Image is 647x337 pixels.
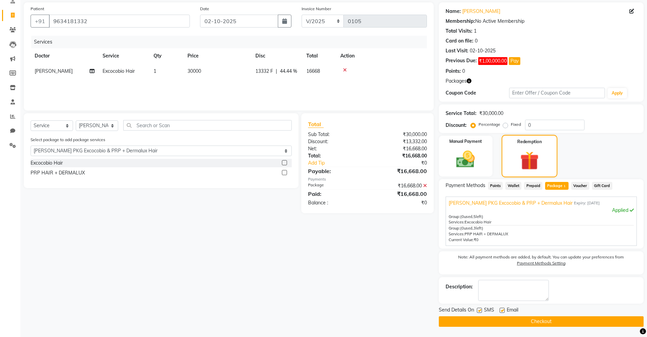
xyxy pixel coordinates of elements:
[449,232,465,236] span: Services:
[446,37,473,45] div: Card on file:
[367,190,432,198] div: ₹16,668.00
[446,78,467,85] span: Packages
[378,159,432,167] div: ₹0
[462,68,465,75] div: 0
[336,48,427,64] th: Action
[308,176,427,182] div: Payments
[446,57,477,65] div: Previous Due:
[446,8,461,15] div: Name:
[103,68,135,74] span: Excocobio Hair
[509,57,520,65] button: Pay
[200,6,209,12] label: Date
[446,47,468,54] div: Last Visit:
[484,306,494,315] span: SMS
[367,138,432,145] div: ₹13,332.00
[31,36,432,48] div: Services
[149,48,183,64] th: Qty
[367,131,432,138] div: ₹30,000.00
[446,283,473,290] div: Description:
[524,182,542,190] span: Prepaid
[460,226,464,231] span: (0
[465,232,508,236] span: PRP HAIR + DERMALUX
[592,182,612,190] span: Gift Card
[303,190,367,198] div: Paid:
[367,182,432,189] div: ₹16,668.00
[446,122,467,129] div: Discount:
[446,68,461,75] div: Points:
[367,145,432,152] div: ₹16,668.00
[446,254,637,269] label: Note: All payment methods are added, by default. You can update your preferences from
[49,15,190,28] input: Search by Name/Mobile/Email/Code
[303,182,367,189] div: Package
[255,68,273,75] span: 13332 F
[460,214,483,219] span: used, left)
[154,68,156,74] span: 1
[574,200,600,206] span: Expiry: [DATE]
[280,68,297,75] span: 44.44 %
[450,149,481,170] img: _cash.svg
[465,220,491,224] span: Excocobio Hair
[303,199,367,206] div: Balance :
[449,214,460,219] span: Group:
[276,68,277,75] span: |
[571,182,589,190] span: Voucher
[439,306,474,315] span: Send Details On
[470,47,496,54] div: 02-10-2025
[303,159,378,167] a: Add Tip
[449,200,573,207] span: [PERSON_NAME] PKG Excocobio & PRP + Dermalux Hair
[460,214,464,219] span: (0
[31,169,85,176] div: PRP HAIR + DERMALUX
[302,6,331,12] label: Invoice Number
[449,226,460,231] span: Group:
[460,226,483,231] span: used, left)
[31,137,105,143] label: Select package to add package services
[446,182,485,189] span: Payment Methods
[488,182,503,190] span: Points
[474,28,477,35] div: 1
[303,131,367,138] div: Sub Total:
[507,306,518,315] span: Email
[35,68,73,74] span: [PERSON_NAME]
[449,207,634,214] div: Applied
[446,18,475,25] div: Membership:
[479,110,503,117] div: ₹30,000.00
[367,199,432,206] div: ₹0
[449,237,474,242] span: Current Value:
[562,184,566,188] span: 1
[545,182,569,190] span: Package
[31,48,98,64] th: Doctor
[449,138,482,145] label: Manual Payment
[183,48,251,64] th: Price
[517,260,565,266] label: Payment Methods Setting
[479,121,500,128] label: Percentage
[446,28,472,35] div: Total Visits:
[478,57,507,65] span: ₹1,00,000.00
[511,121,521,128] label: Fixed
[303,145,367,152] div: Net:
[98,48,149,64] th: Service
[31,6,44,12] label: Patient
[462,8,500,15] a: [PERSON_NAME]
[367,167,432,175] div: ₹16,668.00
[473,214,476,219] span: 5
[439,316,644,327] button: Checkout
[303,138,367,145] div: Discount:
[251,48,302,64] th: Disc
[608,88,627,98] button: Apply
[446,18,637,25] div: No Active Membership
[473,226,476,231] span: 3
[187,68,201,74] span: 30000
[474,237,479,242] span: ₹0
[446,110,477,117] div: Service Total:
[306,68,320,74] span: 16668
[303,152,367,159] div: Total:
[367,152,432,159] div: ₹16,668.00
[308,121,324,128] span: Total
[505,182,521,190] span: Wallet
[302,48,336,64] th: Total
[449,220,465,224] span: Services:
[31,15,50,28] button: +91
[509,88,605,98] input: Enter Offer / Coupon Code
[515,149,545,172] img: _gift.svg
[123,120,292,131] input: Search or Scan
